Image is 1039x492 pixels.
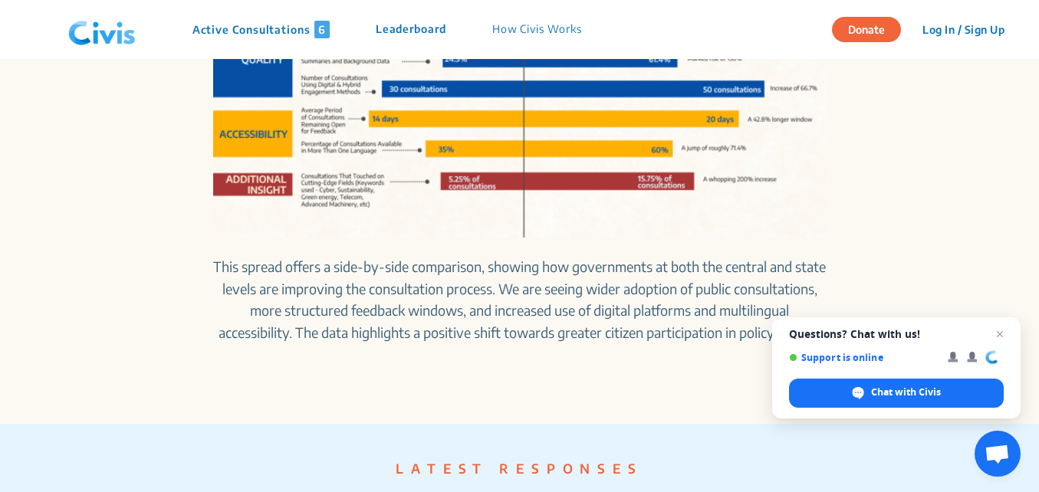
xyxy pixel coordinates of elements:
a: Open chat [975,431,1021,477]
span: 6 [314,21,330,38]
p: Leaderboard [376,21,446,38]
p: Active Consultations [192,21,330,38]
span: Questions? Chat with us! [789,328,1004,340]
img: navlogo.png [62,7,142,53]
button: Donate [832,17,901,42]
span: Support is online [789,352,937,363]
span: Chat with Civis [789,379,1004,408]
button: Log In / Sign Up [912,18,1014,41]
p: LATEST RESPONSES [52,459,988,479]
p: This spread offers a side-by-side comparison, showing how governments at both the central and sta... [213,256,827,344]
a: Donate [832,21,912,36]
span: Chat with Civis [871,385,941,399]
p: How Civis Works [492,21,582,38]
